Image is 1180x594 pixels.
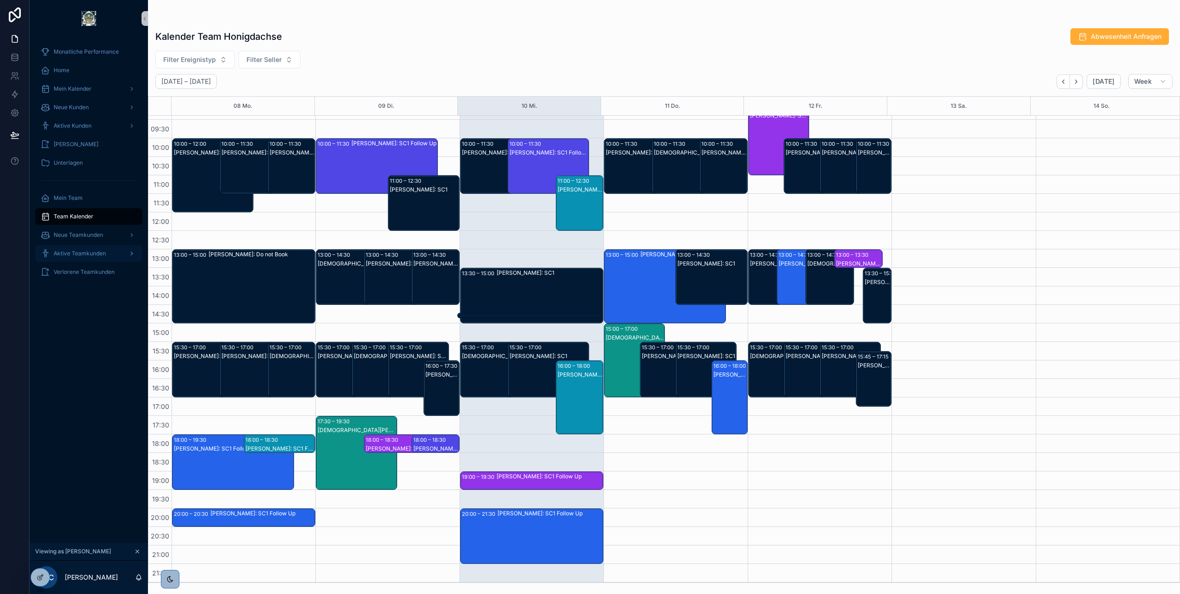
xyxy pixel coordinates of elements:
[652,139,733,193] div: 10:00 – 11:30[DEMOGRAPHIC_DATA][PERSON_NAME]: SC1
[779,260,825,267] div: [PERSON_NAME]: SC1 Follow Up
[606,250,640,260] div: 13:00 – 15:00
[150,328,172,336] span: 15:00
[35,190,142,206] a: Mein Team
[822,139,855,148] div: 10:00 – 11:30
[642,353,700,360] div: [PERSON_NAME]: SC1
[461,268,603,323] div: 13:30 – 15:00[PERSON_NAME]: SC1
[677,353,736,360] div: [PERSON_NAME]: SC1
[835,250,883,267] div: 13:00 – 13:30[PERSON_NAME]: SC2 Follow Up
[150,217,172,225] span: 12:00
[413,445,458,452] div: [PERSON_NAME]: SC1 Follow Up
[172,250,315,323] div: 13:00 – 15:00[PERSON_NAME]: Do not Book
[234,97,252,115] button: 08 Mo.
[351,140,437,147] div: [PERSON_NAME]: SC1 Follow Up
[318,260,396,267] div: [DEMOGRAPHIC_DATA][PERSON_NAME]: SC1
[497,473,602,480] div: [PERSON_NAME]: SC1 Follow Up
[510,353,588,360] div: [PERSON_NAME]: SC1
[221,353,300,360] div: [PERSON_NAME]: SC1
[364,250,445,304] div: 13:00 – 14:30[PERSON_NAME]: SC1
[268,342,315,397] div: 15:30 – 17:00[DEMOGRAPHIC_DATA][PERSON_NAME]: SC1
[701,149,746,156] div: [PERSON_NAME]: SC1
[174,149,252,156] div: [PERSON_NAME]: Do not Book
[642,343,676,352] div: 15:30 – 17:00
[239,51,301,68] button: Select Button
[150,291,172,299] span: 14:00
[1070,74,1083,89] button: Next
[858,362,891,369] div: [PERSON_NAME]: SC1
[148,514,172,521] span: 20:00
[1091,32,1162,41] span: Abwesenheit Anfragen
[462,269,497,278] div: 13:30 – 15:00
[35,155,142,171] a: Unterlagen
[786,353,844,360] div: [PERSON_NAME]: SC1
[1087,74,1120,89] button: [DATE]
[161,77,211,86] h2: [DATE] – [DATE]
[750,250,785,260] div: 13:00 – 14:30
[150,384,172,392] span: 16:30
[820,139,880,193] div: 10:00 – 11:30[PERSON_NAME]: SC1
[318,353,376,360] div: [PERSON_NAME]: SC1
[750,353,808,360] div: [DEMOGRAPHIC_DATA][PERSON_NAME]: SC1
[150,402,172,410] span: 17:00
[209,251,314,258] div: [PERSON_NAME]: Do not Book
[820,342,880,397] div: 15:30 – 17:00[PERSON_NAME]: SC1
[221,343,256,352] div: 15:30 – 17:00
[35,62,142,79] a: Home
[749,342,809,397] div: 15:30 – 17:00[DEMOGRAPHIC_DATA][PERSON_NAME]: SC1
[35,208,142,225] a: Team Kalender
[150,551,172,558] span: 21:00
[951,97,967,115] button: 13 Sa.
[822,353,880,360] div: [PERSON_NAME]: SC1
[35,118,142,134] a: Aktive Kunden
[390,353,448,360] div: [PERSON_NAME]: SC1 Follow Up
[412,435,459,452] div: 18:00 – 18:30[PERSON_NAME]: SC1 Follow Up
[461,139,541,193] div: 10:00 – 11:30[PERSON_NAME]: SC1
[54,231,103,239] span: Neue Teamkunden
[246,55,282,64] span: Filter Seller
[150,495,172,503] span: 19:30
[606,324,640,334] div: 15:00 – 17:00
[35,136,142,153] a: [PERSON_NAME]
[856,352,891,406] div: 15:45 – 17:15[PERSON_NAME]: SC1
[1094,97,1110,115] div: 14 So.
[604,250,725,323] div: 13:00 – 15:00[PERSON_NAME]: SC2
[35,548,111,555] span: Viewing as [PERSON_NAME]
[462,353,541,360] div: [DEMOGRAPHIC_DATA][PERSON_NAME]: SC1
[809,97,823,115] div: 12 Fr.
[35,227,142,243] a: Neue Teamkunden
[665,97,680,115] div: 11 Do.
[366,250,400,260] div: 13:00 – 14:30
[749,102,809,175] div: 09:00 – 11:00[PERSON_NAME]: SC2
[856,139,891,193] div: 10:00 – 11:30[PERSON_NAME]: SC1
[388,176,459,230] div: 11:00 – 12:30[PERSON_NAME]: SC1
[81,11,96,26] img: App logo
[522,97,537,115] button: 10 Mi.
[508,342,589,397] div: 15:30 – 17:00[PERSON_NAME]: SC1
[510,149,588,156] div: [PERSON_NAME]: SC1 Follow Up
[210,510,314,517] div: [PERSON_NAME]: SC1 Follow Up
[318,417,352,426] div: 17:30 – 19:30
[150,421,172,429] span: 17:30
[318,427,396,434] div: [DEMOGRAPHIC_DATA][PERSON_NAME]: SC2
[461,509,603,563] div: 20:00 – 21:30[PERSON_NAME]: SC1 Follow Up
[244,435,315,452] div: 18:00 – 18:30[PERSON_NAME]: SC1 Follow Up
[822,343,856,352] div: 15:30 – 17:00
[35,80,142,97] a: Mein Kalender
[462,343,496,352] div: 15:30 – 17:00
[220,139,301,193] div: 10:00 – 11:30[PERSON_NAME]: SC1
[640,251,725,258] div: [PERSON_NAME]: SC2
[863,268,891,323] div: 13:30 – 15:00[PERSON_NAME]: SC1
[425,361,460,371] div: 16:00 – 17:30
[558,361,592,371] div: 16:00 – 18:00
[54,122,92,130] span: Aktive Kunden
[412,250,459,304] div: 13:00 – 14:30[PERSON_NAME]: SC1
[221,149,300,156] div: [PERSON_NAME]: SC1
[318,250,352,260] div: 13:00 – 14:30
[246,435,280,445] div: 18:00 – 18:30
[750,260,796,267] div: [PERSON_NAME]: SC1
[221,139,255,148] div: 10:00 – 11:30
[174,139,209,148] div: 10:00 – 12:00
[558,186,602,193] div: [PERSON_NAME]: SC1 Follow Up
[270,139,303,148] div: 10:00 – 11:30
[498,510,602,517] div: [PERSON_NAME]: SC1 Follow Up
